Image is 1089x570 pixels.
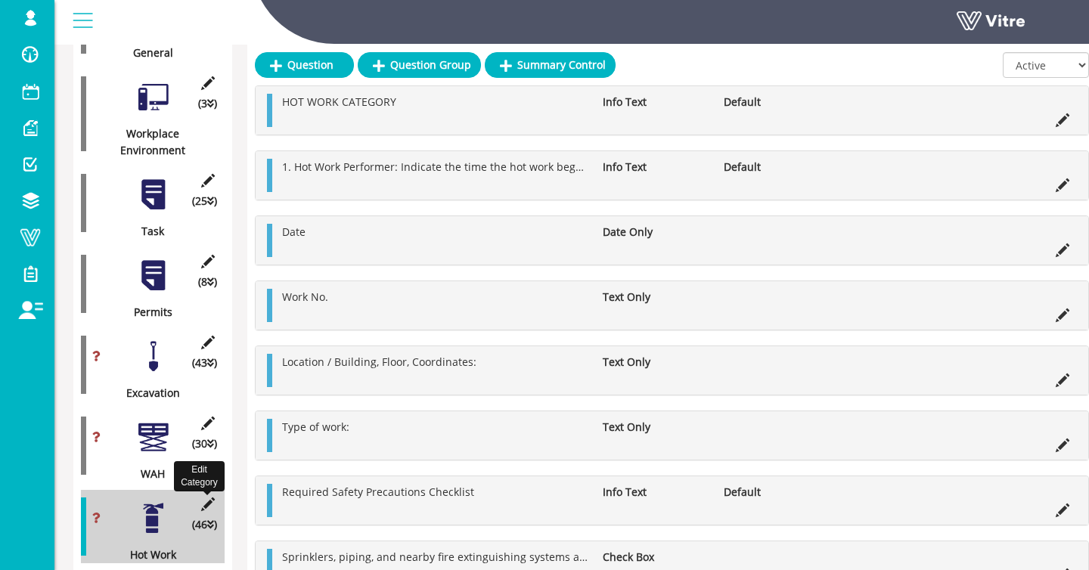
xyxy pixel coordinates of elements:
[282,420,349,434] span: Type of work:
[81,385,213,401] div: Excavation
[485,52,616,78] a: Summary Control
[595,419,715,435] li: Text Only
[595,224,715,240] li: Date Only
[198,274,217,290] span: (8 )
[716,484,836,500] li: Default
[282,225,306,239] span: Date
[282,485,474,499] span: Required Safety Precautions Checklist
[81,223,213,240] div: Task
[282,355,476,369] span: Location / Building, Floor, Coordinates:
[81,304,213,321] div: Permits
[282,94,396,109] span: HOT WORK CATEGORY
[174,461,225,491] div: Edit Category
[595,289,715,305] li: Text Only
[192,355,217,371] span: (43 )
[192,435,217,452] span: (30 )
[595,354,715,370] li: Text Only
[716,94,836,110] li: Default
[81,466,213,482] div: WAH
[595,484,715,500] li: Info Text
[192,193,217,209] span: (25 )
[595,159,715,175] li: Info Text
[282,550,651,564] span: Sprinklers, piping, and nearby fire extinguishing systems are operational
[81,125,213,159] div: Workplace Environment
[595,94,715,110] li: Info Text
[81,547,213,563] div: Hot Work
[282,290,328,304] span: Work No.
[255,52,354,78] a: Question
[358,52,481,78] a: Question Group
[198,95,217,112] span: (3 )
[192,516,217,533] span: (46 )
[595,549,715,565] li: Check Box
[81,45,213,61] div: General
[716,159,836,175] li: Default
